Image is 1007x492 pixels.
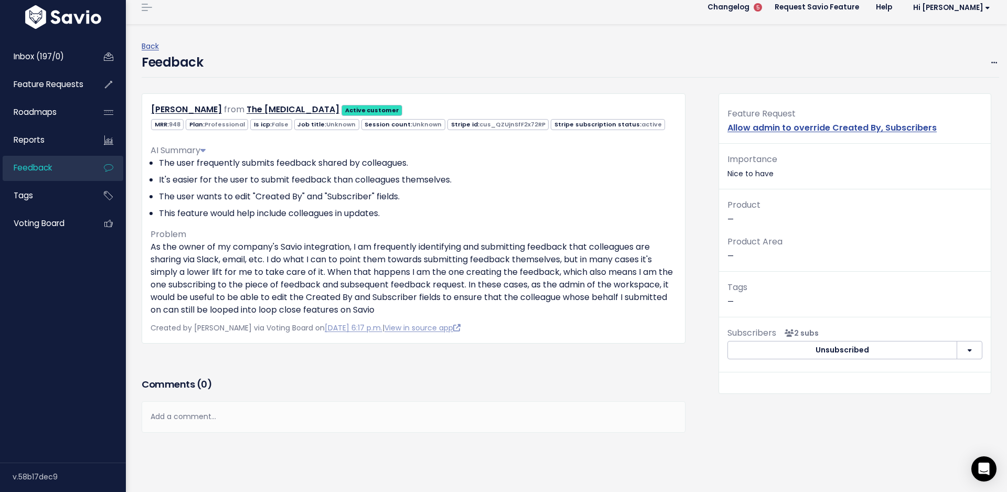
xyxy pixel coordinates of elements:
span: False [272,120,288,129]
span: Roadmaps [14,106,57,117]
span: Stripe subscription status: [551,119,665,130]
span: Session count: [361,119,445,130]
span: Inbox (197/0) [14,51,64,62]
span: Voting Board [14,218,65,229]
span: Hi [PERSON_NAME] [913,4,990,12]
p: — [727,234,982,263]
span: Created by [PERSON_NAME] via Voting Board on | [151,323,460,333]
span: Is icp: [250,119,292,130]
span: Feedback [14,162,52,173]
a: Roadmaps [3,100,87,124]
li: This feature would help include colleagues in updates. [159,207,677,220]
h3: Comments ( ) [142,377,685,392]
span: AI Summary [151,144,206,156]
h4: Feedback [142,53,203,72]
span: Tags [14,190,33,201]
span: Subscribers [727,327,776,339]
span: <p><strong>Subscribers</strong><br><br> - Ryan Stocker<br> - Kareem Mayan<br> </p> [780,328,819,338]
a: Tags [3,184,87,208]
p: As the owner of my company's Savio integration, I am frequently identifying and submitting feedba... [151,241,677,316]
p: — [727,280,982,308]
span: Plan: [186,119,248,130]
div: Add a comment... [142,401,685,432]
span: Changelog [708,4,749,11]
span: Product [727,199,760,211]
span: Unknown [412,120,442,129]
div: v.58b17dec9 [13,463,126,490]
a: Allow admin to override Created By, Subscribers [727,122,937,134]
span: Unknown [326,120,356,129]
a: Feedback [3,156,87,180]
a: [DATE] 6:17 p.m. [325,323,382,333]
span: Professional [205,120,245,129]
span: Feature Requests [14,79,83,90]
a: Voting Board [3,211,87,236]
span: Importance [727,153,777,165]
span: cus_QZUjnSfF2x72RP [479,120,545,129]
span: 948 [169,120,180,129]
a: The [MEDICAL_DATA] [247,103,339,115]
span: active [641,120,662,129]
span: Job title: [294,119,359,130]
span: Reports [14,134,45,145]
a: Back [142,41,159,51]
a: Inbox (197/0) [3,45,87,69]
p: Nice to have [727,152,982,180]
span: MRR: [151,119,184,130]
strong: Active customer [345,106,399,114]
span: Stripe id: [447,119,549,130]
button: Unsubscribed [727,341,957,360]
span: Feature Request [727,108,796,120]
span: from [224,103,244,115]
li: The user frequently submits feedback shared by colleagues. [159,157,677,169]
span: Tags [727,281,747,293]
span: 0 [201,378,207,391]
img: logo-white.9d6f32f41409.svg [23,5,104,29]
li: It's easier for the user to submit feedback than colleagues themselves. [159,174,677,186]
p: — [727,198,982,226]
span: Product Area [727,236,783,248]
a: View in source app [384,323,460,333]
a: Feature Requests [3,72,87,97]
span: 5 [754,3,762,12]
span: Problem [151,228,186,240]
li: The user wants to edit "Created By" and "Subscriber" fields. [159,190,677,203]
a: [PERSON_NAME] [151,103,222,115]
a: Reports [3,128,87,152]
div: Open Intercom Messenger [971,456,997,482]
